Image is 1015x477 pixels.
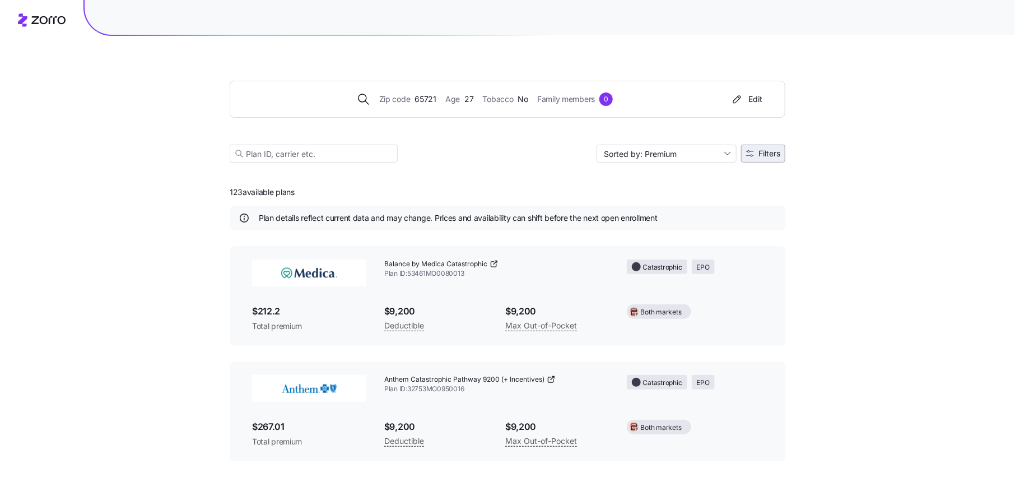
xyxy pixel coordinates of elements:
span: $9,200 [505,420,608,434]
span: Catastrophic [643,262,682,273]
span: $212.2 [252,304,366,318]
span: Balance by Medica Catastrophic [384,260,487,269]
span: Age [445,93,460,105]
span: Filters [758,150,780,158]
input: Plan ID, carrier etc. [230,145,398,163]
span: Catastrophic [643,378,682,388]
span: Max Out-of-Pocket [505,319,577,332]
span: $267.01 [252,420,366,434]
span: Total premium [252,321,366,332]
span: Plan details reflect current data and may change. Prices and availability can shift before the ne... [259,212,658,224]
span: Deductible [384,319,424,332]
span: Family members [537,93,595,105]
div: Edit [730,94,762,105]
span: $9,200 [384,304,487,318]
span: No [518,93,528,105]
div: 0 [599,92,613,106]
button: Edit [726,90,767,108]
img: Medica [252,260,366,286]
span: 65721 [415,93,436,105]
button: Filters [741,145,785,163]
span: 123 available plans [230,187,295,198]
span: Max Out-of-Pocket [505,434,577,448]
input: Sort by [597,145,737,163]
span: Anthem Catastrophic Pathway 9200 (+ Incentives) [384,375,544,385]
span: Zip code [379,93,411,105]
span: EPO [697,262,710,273]
span: $9,200 [505,304,608,318]
span: $9,200 [384,420,487,434]
span: Plan ID: 53461MO0080013 [384,269,609,279]
span: Plan ID: 32753MO0950016 [384,385,609,394]
span: Tobacco [483,93,514,105]
span: Both markets [641,307,682,318]
span: Deductible [384,434,424,448]
img: Anthem [252,375,366,402]
span: Both markets [641,423,682,433]
span: Total premium [252,436,366,447]
span: EPO [697,378,710,388]
span: 27 [464,93,473,105]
